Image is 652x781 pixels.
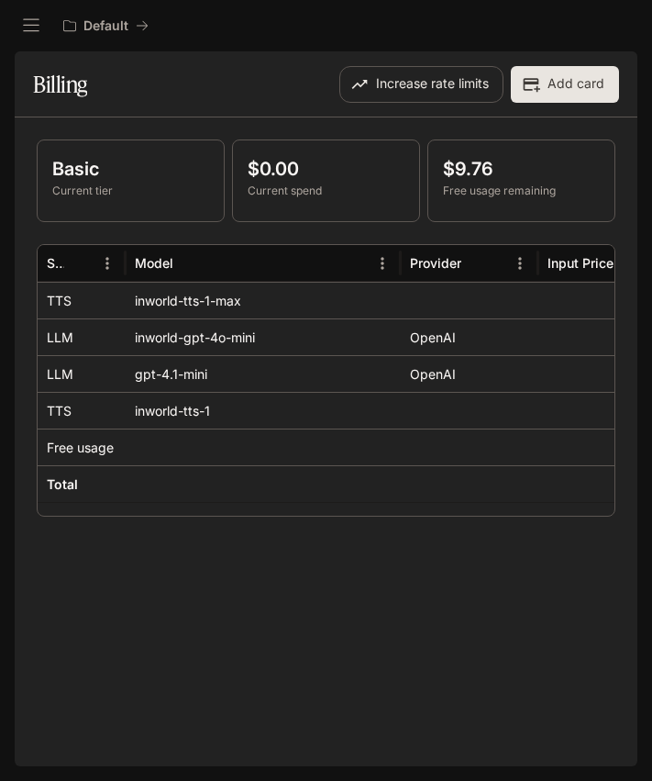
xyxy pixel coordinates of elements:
[410,255,461,271] div: Provider
[248,183,404,199] p: Current spend
[339,66,503,103] button: Increase rate limits
[47,475,78,494] h6: Total
[126,392,401,429] div: inworld-tts-1
[401,318,538,355] div: OpenAI
[55,7,157,44] button: All workspaces
[52,183,209,199] p: Current tier
[506,250,534,277] button: Menu
[126,355,401,392] div: gpt-4.1-mini
[47,402,72,420] p: TTS
[47,439,114,457] p: Free usage
[15,9,48,42] button: open drawer
[401,355,538,392] div: OpenAI
[175,250,203,277] button: Sort
[47,329,73,347] p: LLM
[369,250,396,277] button: Menu
[126,318,401,355] div: inworld-gpt-4o-mini
[547,255,613,271] div: Input Price
[83,18,128,34] p: Default
[511,66,619,103] button: Add card
[47,365,73,384] p: LLM
[66,250,94,277] button: Sort
[135,255,173,271] div: Model
[52,155,209,183] p: Basic
[47,255,64,271] div: Service
[47,292,72,310] p: TTS
[463,250,491,277] button: Sort
[443,155,600,183] p: $9.76
[33,66,87,103] h1: Billing
[248,155,404,183] p: $0.00
[94,250,121,277] button: Menu
[126,282,401,318] div: inworld-tts-1-max
[443,183,600,199] p: Free usage remaining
